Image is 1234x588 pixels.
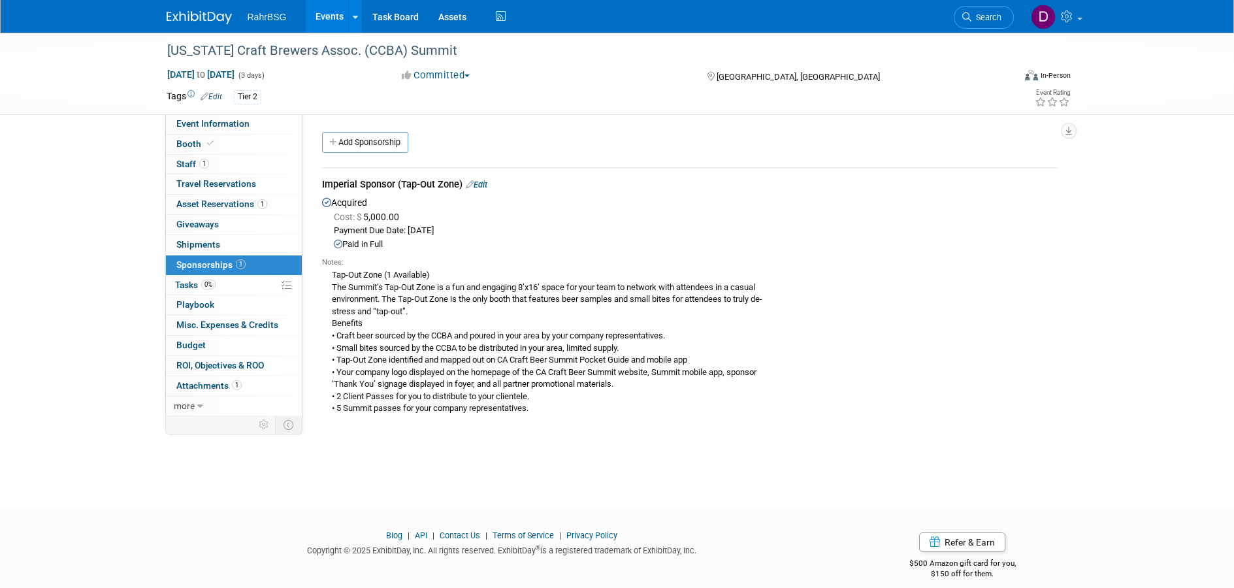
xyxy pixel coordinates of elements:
[201,92,222,101] a: Edit
[954,6,1014,29] a: Search
[717,72,880,82] span: [GEOGRAPHIC_DATA], [GEOGRAPHIC_DATA]
[176,360,264,370] span: ROI, Objectives & ROO
[322,257,1058,268] div: Notes:
[176,118,250,129] span: Event Information
[919,532,1005,552] a: Refer & Earn
[166,135,302,154] a: Booth
[322,194,1058,419] div: Acquired
[493,531,554,540] a: Terms of Service
[536,544,540,551] sup: ®
[163,39,994,63] div: [US_STATE] Craft Brewers Assoc. (CCBA) Summit
[175,280,216,290] span: Tasks
[556,531,564,540] span: |
[176,340,206,350] span: Budget
[237,71,265,80] span: (3 days)
[334,225,1058,237] div: Payment Due Date: [DATE]
[257,199,267,209] span: 1
[176,380,242,391] span: Attachments
[404,531,413,540] span: |
[166,174,302,194] a: Travel Reservations
[322,132,408,153] a: Add Sponsorship
[166,255,302,275] a: Sponsorships1
[176,139,216,149] span: Booth
[322,268,1058,415] div: Tap-Out Zone (1 Available) The Summit’s Tap-Out Zone is a fun and engaging 8’x16’ space for your ...
[937,68,1071,88] div: Event Format
[166,316,302,335] a: Misc. Expenses & Credits
[334,212,404,222] span: 5,000.00
[482,531,491,540] span: |
[248,12,287,22] span: RahrBSG
[166,356,302,376] a: ROI, Objectives & ROO
[166,295,302,315] a: Playbook
[253,416,276,433] td: Personalize Event Tab Strip
[334,238,1058,251] div: Paid in Full
[334,212,363,222] span: Cost: $
[1035,90,1070,96] div: Event Rating
[167,90,222,105] td: Tags
[176,259,246,270] span: Sponsorships
[566,531,617,540] a: Privacy Policy
[199,159,209,169] span: 1
[166,195,302,214] a: Asset Reservations1
[167,69,235,80] span: [DATE] [DATE]
[176,219,219,229] span: Giveaways
[232,380,242,390] span: 1
[174,400,195,411] span: more
[176,178,256,189] span: Travel Reservations
[166,397,302,416] a: more
[176,159,209,169] span: Staff
[386,531,402,540] a: Blog
[167,11,232,24] img: ExhibitDay
[176,239,220,250] span: Shipments
[166,215,302,235] a: Giveaways
[1031,5,1056,29] img: Dan Kearney
[236,259,246,269] span: 1
[415,531,427,540] a: API
[166,336,302,355] a: Budget
[440,531,480,540] a: Contact Us
[195,69,207,80] span: to
[857,568,1068,580] div: $150 off for them.
[971,12,1001,22] span: Search
[207,140,214,147] i: Booth reservation complete
[234,90,261,104] div: Tier 2
[466,180,487,189] a: Edit
[166,376,302,396] a: Attachments1
[1040,71,1071,80] div: In-Person
[166,114,302,134] a: Event Information
[429,531,438,540] span: |
[857,549,1068,580] div: $500 Amazon gift card for you,
[275,416,302,433] td: Toggle Event Tabs
[1025,70,1038,80] img: Format-Inperson.png
[166,235,302,255] a: Shipments
[201,280,216,289] span: 0%
[166,276,302,295] a: Tasks0%
[397,69,475,82] button: Committed
[176,319,278,330] span: Misc. Expenses & Credits
[176,299,214,310] span: Playbook
[176,199,267,209] span: Asset Reservations
[167,542,838,557] div: Copyright © 2025 ExhibitDay, Inc. All rights reserved. ExhibitDay is a registered trademark of Ex...
[166,155,302,174] a: Staff1
[322,178,1058,194] div: Imperial Sponsor (Tap-Out Zone)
